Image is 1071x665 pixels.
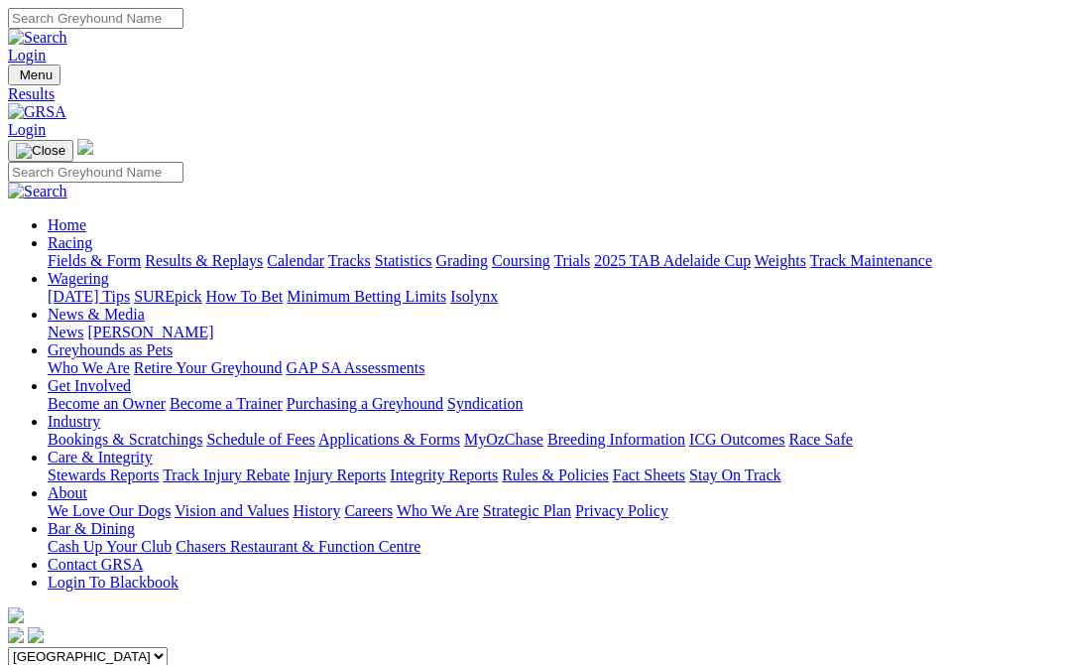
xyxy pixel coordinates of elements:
[450,288,498,305] a: Isolynx
[436,252,488,269] a: Grading
[206,288,284,305] a: How To Bet
[8,29,67,47] img: Search
[8,162,183,183] input: Search
[48,466,1063,484] div: Care & Integrity
[267,252,324,269] a: Calendar
[206,431,314,448] a: Schedule of Fees
[293,502,340,519] a: History
[134,288,201,305] a: SUREpick
[287,395,443,412] a: Purchasing a Greyhound
[163,466,290,483] a: Track Injury Rebate
[8,8,183,29] input: Search
[48,431,1063,449] div: Industry
[575,502,668,519] a: Privacy Policy
[287,359,425,376] a: GAP SA Assessments
[48,324,1063,341] div: News & Media
[20,67,53,82] span: Menu
[483,502,571,519] a: Strategic Plan
[48,538,1063,556] div: Bar & Dining
[502,466,609,483] a: Rules & Policies
[8,85,1063,103] a: Results
[48,502,1063,520] div: About
[8,607,24,623] img: logo-grsa-white.png
[28,627,44,643] img: twitter.svg
[48,234,92,251] a: Racing
[48,395,1063,413] div: Get Involved
[48,288,1063,306] div: Wagering
[390,466,498,483] a: Integrity Reports
[8,47,46,64] a: Login
[48,395,166,412] a: Become an Owner
[48,341,173,358] a: Greyhounds as Pets
[175,502,289,519] a: Vision and Values
[8,121,46,138] a: Login
[48,449,153,465] a: Care & Integrity
[48,556,143,573] a: Contact GRSA
[48,359,1063,377] div: Greyhounds as Pets
[8,65,60,85] button: Toggle navigation
[48,288,130,305] a: [DATE] Tips
[48,574,178,591] a: Login To Blackbook
[77,139,93,155] img: logo-grsa-white.png
[145,252,263,269] a: Results & Replays
[287,288,446,305] a: Minimum Betting Limits
[8,627,24,643] img: facebook.svg
[328,252,371,269] a: Tracks
[48,252,1063,270] div: Racing
[48,324,83,340] a: News
[8,183,67,200] img: Search
[48,466,159,483] a: Stewards Reports
[176,538,420,555] a: Chasers Restaurant & Function Centre
[48,216,86,233] a: Home
[788,431,852,448] a: Race Safe
[810,252,932,269] a: Track Maintenance
[134,359,283,376] a: Retire Your Greyhound
[8,103,66,121] img: GRSA
[318,431,460,448] a: Applications & Forms
[48,413,100,430] a: Industry
[48,252,141,269] a: Fields & Form
[294,466,386,483] a: Injury Reports
[447,395,523,412] a: Syndication
[48,359,130,376] a: Who We Are
[553,252,590,269] a: Trials
[8,140,73,162] button: Toggle navigation
[344,502,393,519] a: Careers
[48,306,145,323] a: News & Media
[170,395,283,412] a: Become a Trainer
[547,431,685,448] a: Breeding Information
[48,377,131,394] a: Get Involved
[48,538,172,555] a: Cash Up Your Club
[613,466,685,483] a: Fact Sheets
[48,484,87,501] a: About
[689,466,780,483] a: Stay On Track
[16,143,65,159] img: Close
[397,502,479,519] a: Who We Are
[492,252,550,269] a: Coursing
[594,252,751,269] a: 2025 TAB Adelaide Cup
[689,431,784,448] a: ICG Outcomes
[48,502,171,519] a: We Love Our Dogs
[375,252,432,269] a: Statistics
[755,252,806,269] a: Weights
[464,431,543,448] a: MyOzChase
[48,431,202,448] a: Bookings & Scratchings
[48,270,109,287] a: Wagering
[87,324,213,340] a: [PERSON_NAME]
[48,520,135,537] a: Bar & Dining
